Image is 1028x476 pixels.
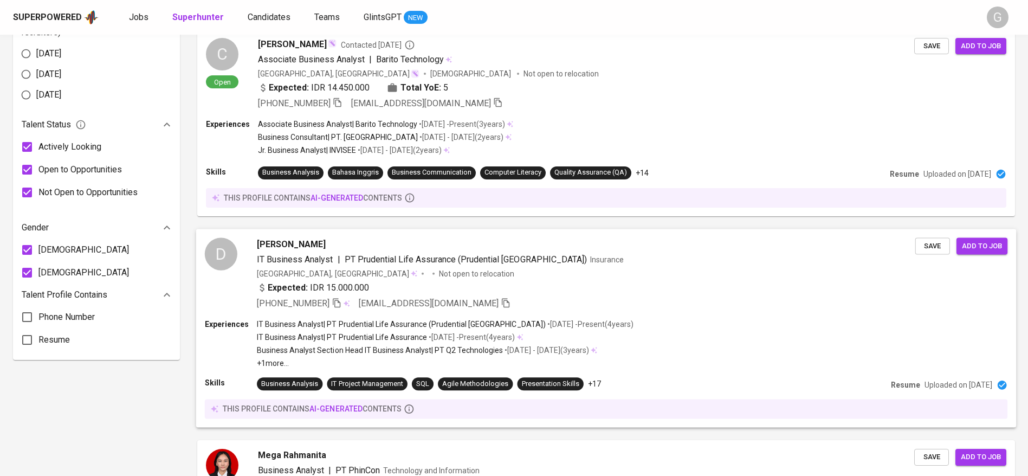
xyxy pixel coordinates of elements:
[418,132,503,143] p: • [DATE] - [DATE] ( 2 years )
[258,68,419,79] div: [GEOGRAPHIC_DATA], [GEOGRAPHIC_DATA]
[257,298,329,308] span: [PHONE_NUMBER]
[987,7,1008,28] div: G
[36,47,61,60] span: [DATE]
[588,378,601,389] p: +17
[84,9,99,25] img: app logo
[523,68,599,79] p: Not open to relocation
[36,88,61,101] span: [DATE]
[258,54,365,65] span: Associate Business Analyst
[345,254,587,264] span: PT Prudential Life Assurance (Prudential [GEOGRAPHIC_DATA])
[38,266,129,279] span: [DEMOGRAPHIC_DATA]
[955,38,1006,55] button: Add to job
[172,11,226,24] a: Superhunter
[257,281,369,294] div: IDR 15.000.000
[205,377,257,388] p: Skills
[22,221,49,234] p: Gender
[522,379,579,389] div: Presentation Skills
[206,38,238,70] div: C
[206,166,258,177] p: Skills
[38,243,129,256] span: [DEMOGRAPHIC_DATA]
[554,168,627,178] div: Quality Assurance (QA)
[38,163,122,176] span: Open to Opportunities
[197,29,1015,216] a: COpen[PERSON_NAME]Contacted [DATE]Associate Business Analyst|Barito Technology[GEOGRAPHIC_DATA], ...
[400,81,441,94] b: Total YoE:
[383,466,480,475] span: Technology and Information
[269,81,309,94] b: Expected:
[38,186,138,199] span: Not Open to Opportunities
[443,81,448,94] span: 5
[364,11,428,24] a: GlintsGPT NEW
[262,168,319,178] div: Business Analysis
[314,11,342,24] a: Teams
[915,237,950,254] button: Save
[890,169,919,179] p: Resume
[636,168,649,178] p: +14
[258,132,418,143] p: Business Consultant | PT. [GEOGRAPHIC_DATA]
[205,319,257,330] p: Experiences
[257,345,503,356] p: Business Analyst Section Head IT Business Analyst | PT Q2 Technologies
[392,168,471,178] div: Business Communication
[416,379,429,389] div: SQL
[22,217,171,239] div: Gender
[914,38,949,55] button: Save
[172,12,224,22] b: Superhunter
[484,168,541,178] div: Computer Literacy
[921,240,945,252] span: Save
[920,40,943,53] span: Save
[427,332,515,343] p: • [DATE] - Present ( 4 years )
[439,268,514,279] p: Not open to relocation
[341,40,415,50] span: Contacted [DATE]
[956,237,1007,254] button: Add to job
[503,345,589,356] p: • [DATE] - [DATE] ( 3 years )
[332,168,379,178] div: Bahasa Inggris
[258,119,417,130] p: Associate Business Analyst | Barito Technology
[223,403,402,414] p: this profile contains contents
[197,229,1015,427] a: D[PERSON_NAME]IT Business Analyst|PT Prudential Life Assurance (Prudential [GEOGRAPHIC_DATA])Insu...
[328,39,337,48] img: magic_wand.svg
[335,465,380,475] span: PT PhinCon
[356,145,442,156] p: • [DATE] - [DATE] ( 2 years )
[258,145,356,156] p: Jr. Business Analyst | INVISEE
[404,40,415,50] svg: By Batam recruiter
[224,192,402,203] p: this profile contains contents
[258,465,324,475] span: Business Analyst
[248,12,290,22] span: Candidates
[920,451,943,464] span: Save
[442,379,508,389] div: Agile Methodologies
[546,319,633,330] p: • [DATE] - Present ( 4 years )
[430,68,513,79] span: [DEMOGRAPHIC_DATA]
[129,12,148,22] span: Jobs
[258,98,331,108] span: [PHONE_NUMBER]
[914,449,949,466] button: Save
[590,255,624,263] span: Insurance
[257,332,427,343] p: IT Business Analyst | PT Prudential Life Assurance
[257,254,333,264] span: IT Business Analyst
[962,240,1002,252] span: Add to job
[311,194,363,202] span: AI-generated
[257,268,417,279] div: [GEOGRAPHIC_DATA], [GEOGRAPHIC_DATA]
[961,40,1001,53] span: Add to job
[261,379,318,389] div: Business Analysis
[13,9,99,25] a: Superpoweredapp logo
[923,169,991,179] p: Uploaded on [DATE]
[257,237,326,250] span: [PERSON_NAME]
[364,12,402,22] span: GlintsGPT
[338,253,340,266] span: |
[369,53,372,66] span: |
[961,451,1001,464] span: Add to job
[22,114,171,136] div: Talent Status
[258,449,326,462] span: Mega Rahmanita
[351,98,491,108] span: [EMAIL_ADDRESS][DOMAIN_NAME]
[13,11,82,24] div: Superpowered
[955,449,1006,466] button: Add to job
[359,298,499,308] span: [EMAIL_ADDRESS][DOMAIN_NAME]
[314,12,340,22] span: Teams
[404,12,428,23] span: NEW
[257,319,546,330] p: IT Business Analyst | PT Prudential Life Assurance (Prudential [GEOGRAPHIC_DATA])
[205,237,237,270] div: D
[258,81,370,94] div: IDR 14.450.000
[22,118,86,131] span: Talent Status
[331,379,403,389] div: IT Project Management
[38,140,101,153] span: Actively Looking
[268,281,308,294] b: Expected:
